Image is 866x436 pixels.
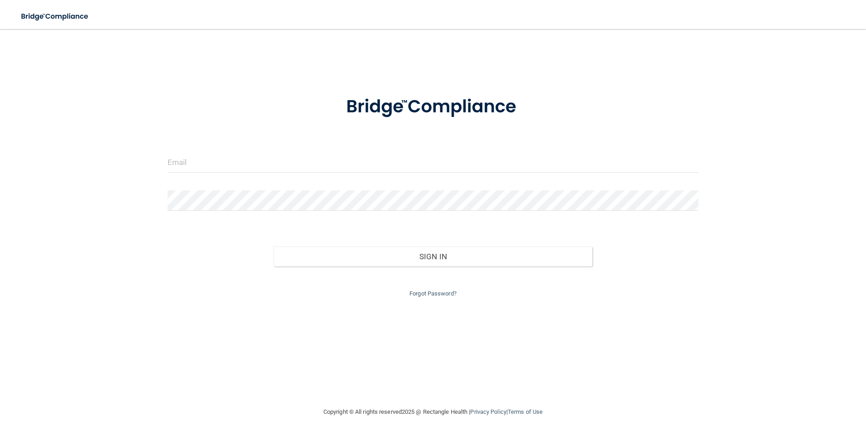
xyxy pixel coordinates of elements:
a: Privacy Policy [470,408,506,415]
input: Email [168,152,699,173]
a: Terms of Use [508,408,543,415]
div: Copyright © All rights reserved 2025 @ Rectangle Health | | [268,397,598,426]
a: Forgot Password? [409,290,457,297]
button: Sign In [274,247,592,266]
img: bridge_compliance_login_screen.278c3ca4.svg [14,7,97,26]
img: bridge_compliance_login_screen.278c3ca4.svg [327,83,539,131]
